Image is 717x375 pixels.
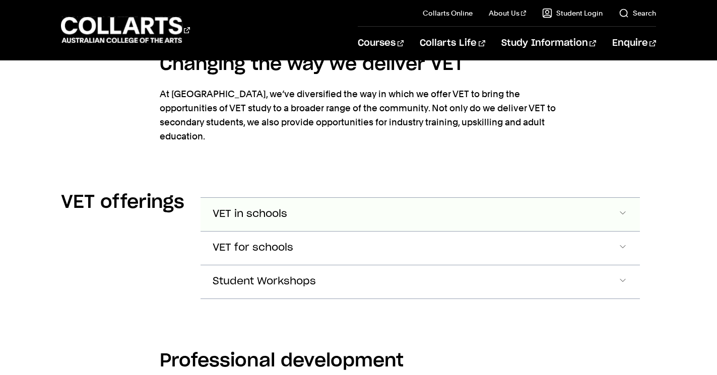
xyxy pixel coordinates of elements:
a: Collarts Online [423,8,473,18]
button: Student Workshops [201,265,640,298]
a: About Us [489,8,526,18]
button: VET for schools [201,232,640,265]
a: Student Login [542,8,603,18]
a: Search [619,8,656,18]
span: VET for schools [213,242,293,254]
button: VET in schools [201,198,640,231]
a: Study Information [501,27,596,60]
section: Accordion Section [61,171,656,331]
span: Student Workshops [213,276,316,287]
div: Go to homepage [61,16,190,44]
a: Collarts Life [420,27,485,60]
h2: VET offerings [61,191,184,213]
a: Enquire [612,27,656,60]
a: Courses [358,27,404,60]
p: At [GEOGRAPHIC_DATA], we’ve diversified the way in which we offer VET to bring the opportunities ... [160,87,558,143]
h4: Changing the way we deliver VET [160,51,558,78]
h4: Professional development [160,347,558,374]
span: VET in schools [213,208,287,220]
